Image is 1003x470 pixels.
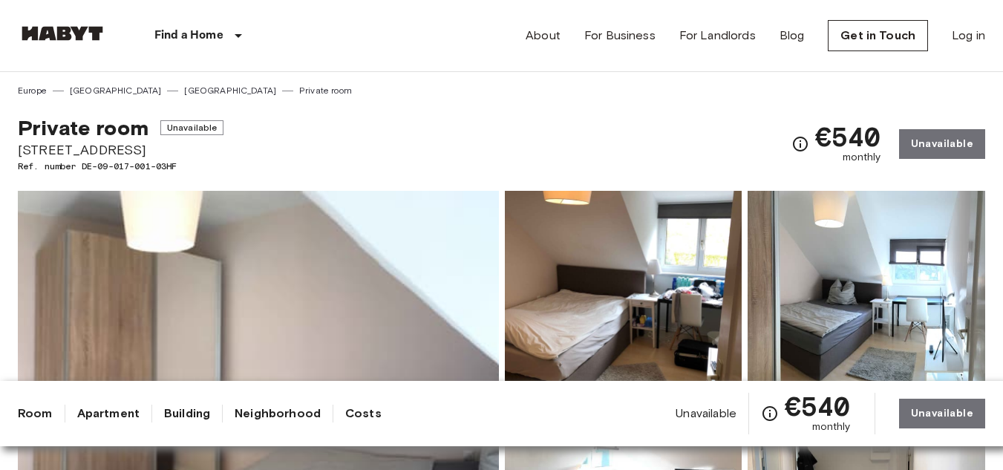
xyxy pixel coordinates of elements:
[70,84,162,97] a: [GEOGRAPHIC_DATA]
[184,84,276,97] a: [GEOGRAPHIC_DATA]
[18,26,107,41] img: Habyt
[785,393,851,420] span: €540
[676,405,736,422] span: Unavailable
[828,20,928,51] a: Get in Touch
[679,27,756,45] a: For Landlords
[235,405,321,422] a: Neighborhood
[526,27,561,45] a: About
[18,84,47,97] a: Europe
[77,405,140,422] a: Apartment
[18,115,148,140] span: Private room
[748,191,985,385] img: Picture of unit DE-09-017-001-03HF
[345,405,382,422] a: Costs
[160,120,224,135] span: Unavailable
[18,405,53,422] a: Room
[164,405,210,422] a: Building
[18,140,223,160] span: [STREET_ADDRESS]
[952,27,985,45] a: Log in
[843,150,881,165] span: monthly
[780,27,805,45] a: Blog
[815,123,881,150] span: €540
[505,191,742,385] img: Picture of unit DE-09-017-001-03HF
[154,27,223,45] p: Find a Home
[812,420,851,434] span: monthly
[584,27,656,45] a: For Business
[18,160,223,173] span: Ref. number DE-09-017-001-03HF
[761,405,779,422] svg: Check cost overview for full price breakdown. Please note that discounts apply to new joiners onl...
[791,135,809,153] svg: Check cost overview for full price breakdown. Please note that discounts apply to new joiners onl...
[299,84,352,97] a: Private room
